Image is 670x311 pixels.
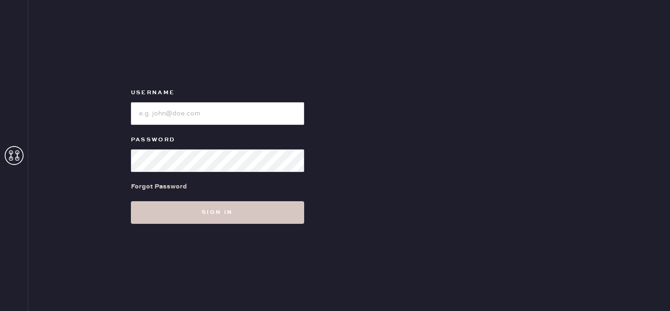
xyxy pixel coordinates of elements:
button: Sign in [131,201,304,224]
div: Forgot Password [131,181,187,192]
input: e.g. john@doe.com [131,102,304,125]
label: Username [131,87,304,98]
label: Password [131,134,304,146]
a: Forgot Password [131,172,187,201]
